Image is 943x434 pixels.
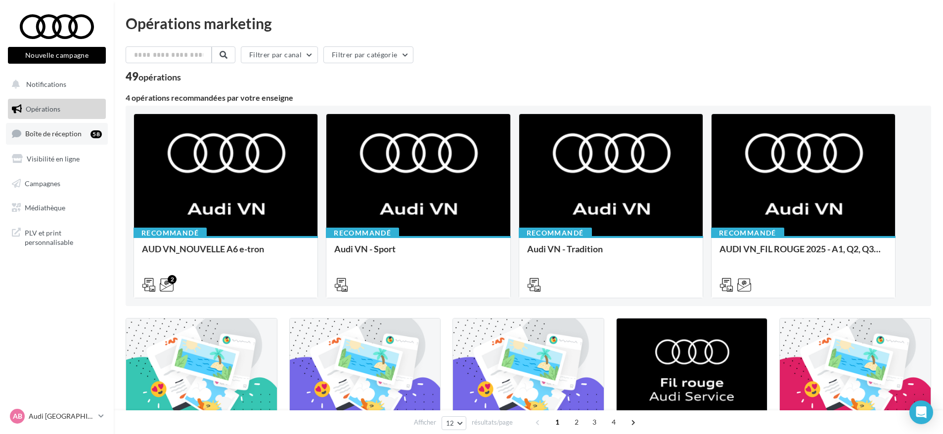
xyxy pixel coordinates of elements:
div: Open Intercom Messenger [909,400,933,424]
span: Notifications [26,80,66,88]
button: Notifications [6,74,104,95]
span: Médiathèque [25,203,65,212]
div: Recommandé [519,228,592,238]
a: Opérations [6,99,108,119]
span: résultats/page [472,418,513,427]
span: 12 [446,419,454,427]
div: Recommandé [134,228,207,238]
span: PLV et print personnalisable [25,226,102,247]
div: 4 opérations recommandées par votre enseigne [126,94,931,102]
div: Opérations marketing [126,16,931,31]
a: Boîte de réception58 [6,123,108,144]
div: 2 [168,275,177,284]
a: Visibilité en ligne [6,149,108,169]
div: AUD VN_NOUVELLE A6 e-tron [142,244,310,264]
span: Visibilité en ligne [27,155,80,163]
span: 3 [586,414,602,430]
button: Filtrer par canal [241,46,318,63]
div: Recommandé [326,228,399,238]
span: Afficher [414,418,436,427]
div: Recommandé [711,228,784,238]
div: 49 [126,71,181,82]
a: AB Audi [GEOGRAPHIC_DATA] [8,407,106,426]
p: Audi [GEOGRAPHIC_DATA] [29,411,94,421]
button: Filtrer par catégorie [323,46,413,63]
div: 58 [90,130,102,138]
a: Campagnes [6,173,108,194]
a: PLV et print personnalisable [6,222,108,251]
span: 2 [569,414,584,430]
div: AUDI VN_FIL ROUGE 2025 - A1, Q2, Q3, Q5 et Q4 e-tron [719,244,887,264]
span: 1 [549,414,565,430]
div: opérations [138,73,181,81]
div: Audi VN - Sport [334,244,502,264]
span: 4 [606,414,622,430]
span: Campagnes [25,179,60,187]
button: Nouvelle campagne [8,47,106,64]
button: 12 [442,416,467,430]
div: Audi VN - Tradition [527,244,695,264]
span: Boîte de réception [25,129,82,138]
span: AB [13,411,22,421]
span: Opérations [26,105,60,113]
a: Médiathèque [6,197,108,218]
